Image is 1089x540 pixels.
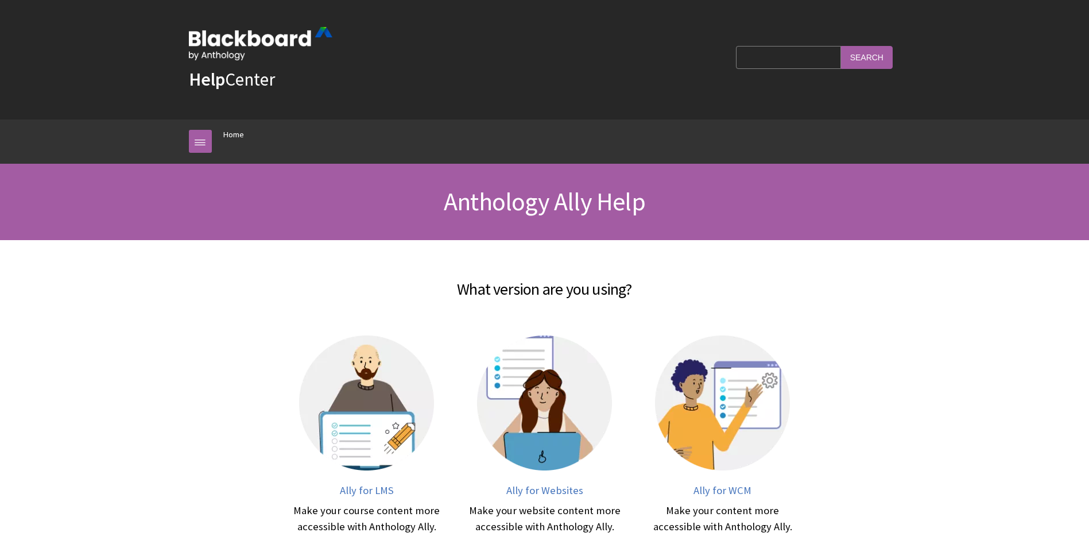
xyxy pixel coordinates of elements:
img: Ally for WCM [655,335,790,470]
div: Make your course content more accessible with Anthology Ally. [289,503,444,535]
span: Ally for WCM [693,484,751,497]
div: Make your content more accessible with Anthology Ally. [645,503,800,535]
a: HelpCenter [189,68,275,91]
a: Ally for LMS Make your course content more accessible with Anthology Ally. [289,335,444,535]
a: Ally for Websites Ally for Websites Make your website content more accessible with Anthology Ally. [467,335,622,535]
input: Search [841,46,893,68]
img: Ally for Websites [477,335,612,470]
a: Ally for WCM Ally for WCM Make your content more accessible with Anthology Ally. [645,335,800,535]
h2: What version are you using? [189,263,901,301]
strong: Help [189,68,225,91]
div: Make your website content more accessible with Anthology Ally. [467,503,622,535]
span: Ally for Websites [506,484,583,497]
span: Anthology Ally Help [444,186,645,217]
img: Blackboard by Anthology [189,27,332,60]
span: Ally for LMS [340,484,394,497]
a: Home [223,128,244,142]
